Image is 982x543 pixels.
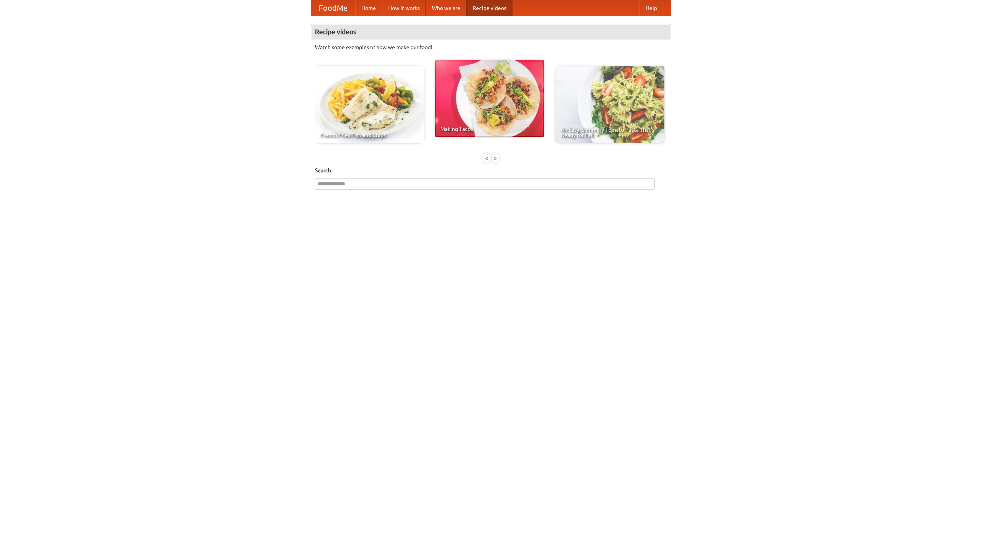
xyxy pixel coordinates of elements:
[555,66,664,143] a: An Easy, Summery Tomato Pasta That's Ready for Fall
[355,0,382,16] a: Home
[315,66,424,143] a: French Fries Fish and Chips
[483,153,490,163] div: «
[320,132,419,138] span: French Fries Fish and Chips
[561,127,659,138] span: An Easy, Summery Tomato Pasta That's Ready for Fall
[466,0,512,16] a: Recipe videos
[311,24,671,40] h4: Recipe videos
[435,60,544,137] a: Making Tacos
[382,0,426,16] a: How it works
[315,167,667,174] h5: Search
[639,0,663,16] a: Help
[492,153,499,163] div: »
[440,126,539,132] span: Making Tacos
[426,0,466,16] a: Who we are
[315,43,667,51] p: Watch some examples of how we make our food!
[311,0,355,16] a: FoodMe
